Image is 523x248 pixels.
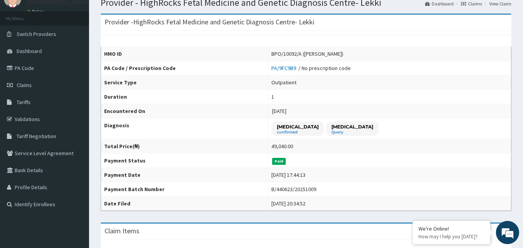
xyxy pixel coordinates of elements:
th: Duration [101,90,268,104]
a: Claims [461,0,482,7]
th: PA Code / Prescription Code [101,61,268,75]
th: Service Type [101,75,268,90]
small: Query [331,130,373,134]
p: [MEDICAL_DATA] [331,123,373,130]
span: Tariff Negotiation [17,133,56,140]
span: Dashboard [17,48,42,55]
a: View Claim [489,0,511,7]
div: We're Online! [418,225,484,232]
div: 1 [271,93,274,101]
a: PA/9FC9B9 [271,65,298,72]
span: Paid [272,158,286,165]
th: Payment Batch Number [101,182,268,197]
span: Switch Providers [17,31,56,38]
span: Tariffs [17,99,31,106]
h3: Claim Items [105,227,139,234]
a: Dashboard [425,0,454,7]
div: / No prescription code [271,64,351,72]
small: confirmed [277,130,319,134]
th: HMO ID [101,47,268,61]
th: Payment Status [101,154,268,168]
div: Outpatient [271,79,297,86]
th: Total Price(₦) [101,139,268,154]
p: [MEDICAL_DATA] [277,123,319,130]
th: Payment Date [101,168,268,182]
span: [DATE] [272,108,286,115]
th: Diagnosis [101,118,268,139]
div: [DATE] 20:34:52 [271,200,305,207]
div: B/440623/20251009 [271,185,316,193]
div: 49,040.00 [271,142,293,150]
div: [DATE] 17:44:13 [271,171,305,179]
span: Claims [17,82,32,89]
th: Date Filed [101,197,268,211]
div: BPO/10092/A ([PERSON_NAME]) [271,50,343,58]
th: Encountered On [101,104,268,118]
a: Online [27,9,46,14]
p: How may I help you today? [418,233,484,240]
h3: Provider - HighRocks Fetal Medicine and Genetic Diagnosis Centre- Lekki [105,19,314,26]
